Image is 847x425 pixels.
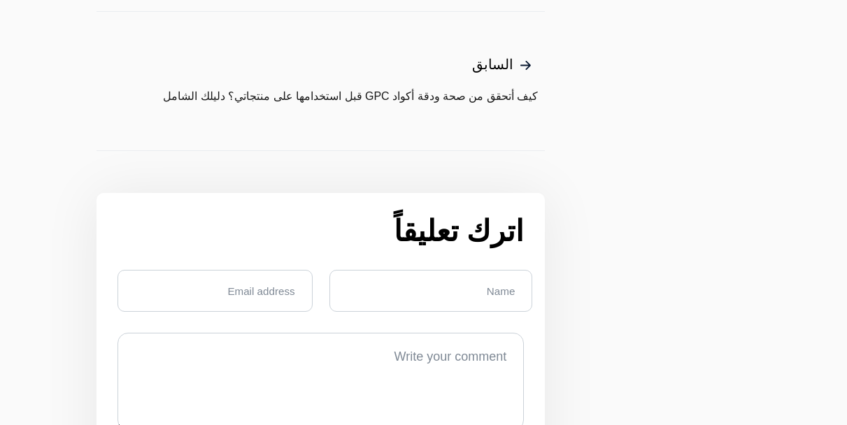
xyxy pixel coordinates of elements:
[329,270,533,312] input: Name
[97,11,545,152] nav: مقالات
[163,54,538,77] span: السابق
[118,270,313,312] input: Email address
[163,54,538,105] a: السابق كيف أتحقق من صحة ودقة أكواد GPC قبل استخدامها على منتجاتي؟ دليلك الشامل
[163,88,538,105] span: كيف أتحقق من صحة ودقة أكواد GPC قبل استخدامها على منتجاتي؟ دليلك الشامل
[118,214,524,249] h3: اترك تعليقاً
